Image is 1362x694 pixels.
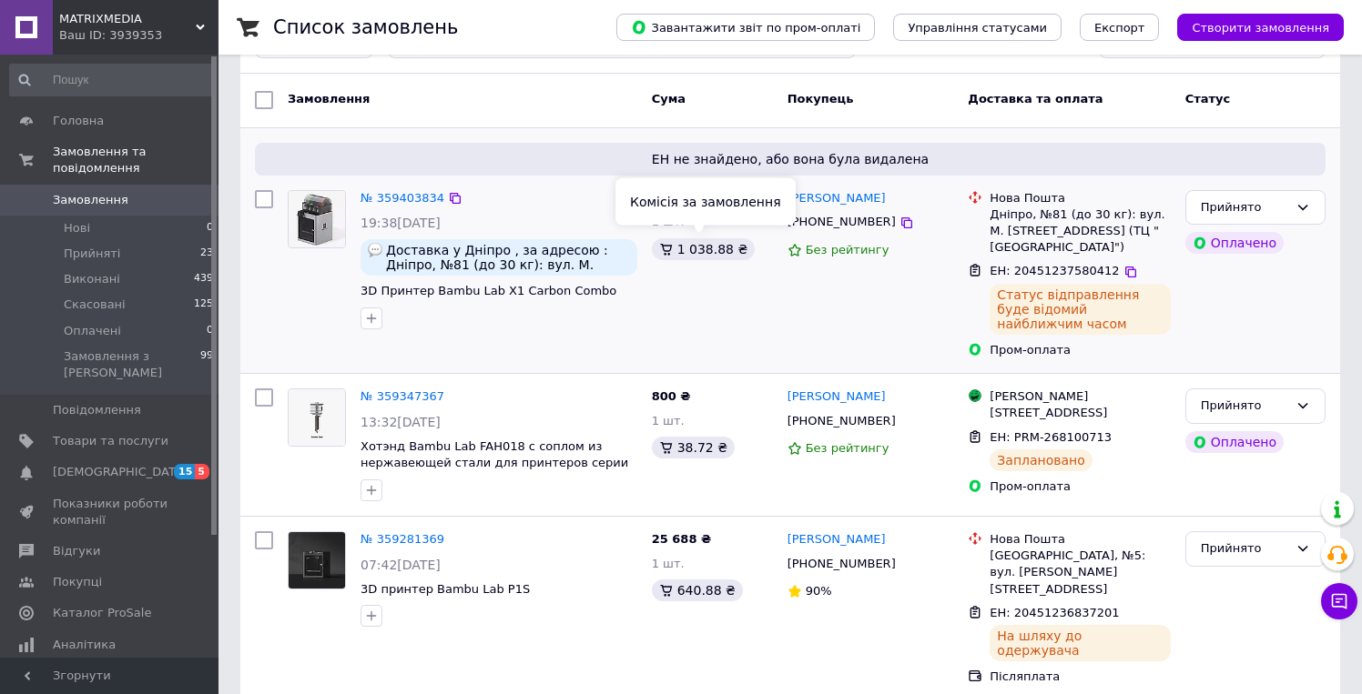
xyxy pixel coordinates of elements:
[200,348,213,381] span: 99
[289,532,345,588] img: Фото товару
[652,579,743,601] div: 640.88 ₴
[990,449,1093,471] div: Заплановано
[174,464,195,479] span: 15
[53,543,100,559] span: Відгуки
[53,144,219,176] span: Замовлення та повідомлення
[361,558,441,572] span: 07:42[DATE]
[788,190,886,207] a: [PERSON_NAME]
[652,389,691,403] span: 800 ₴
[53,192,128,208] span: Замовлення
[361,216,441,230] span: 19:38[DATE]
[893,14,1062,41] button: Управління статусами
[1321,583,1357,619] button: Чат з покупцем
[631,19,860,35] span: Завантажити звіт по пром-оплаті
[53,464,188,480] span: [DEMOGRAPHIC_DATA]
[53,496,168,528] span: Показники роботи компанії
[968,92,1103,106] span: Доставка та оплата
[53,637,116,653] span: Аналітика
[59,11,196,27] span: MATRIXMEDIA
[361,191,444,205] a: № 359403834
[64,348,200,381] span: Замовлення з [PERSON_NAME]
[806,441,889,455] span: Без рейтингу
[784,552,900,576] div: [PHONE_NUMBER]
[990,206,1170,256] div: Дніпро, №81 (до 30 кг): вул. М. [STREET_ADDRESS] (ТЦ "[GEOGRAPHIC_DATA]")
[288,388,346,447] a: Фото товару
[9,64,215,96] input: Пошук
[361,439,628,487] a: Хотэнд Bambu Lab FAH018 с соплом из нержавеющей стали для принтеров серии Bambu Lab A1 - 0,2 мм
[652,414,685,427] span: 1 шт.
[990,548,1170,598] div: [GEOGRAPHIC_DATA], №5: вул. [PERSON_NAME][STREET_ADDRESS]
[1185,92,1231,106] span: Статус
[64,246,120,262] span: Прийняті
[195,464,209,479] span: 5
[194,297,213,313] span: 125
[273,16,458,38] h1: Список замовлень
[1185,431,1284,453] div: Оплачено
[990,284,1170,335] div: Статус відправлення буде відомий найближчим часом
[652,557,685,570] span: 1 шт.
[194,271,213,287] span: 439
[990,531,1170,548] div: Нова Пошта
[288,190,346,248] a: Фото товару
[53,402,141,418] span: Повідомлення
[386,243,630,272] span: Доставка у Дніпро , за адресою : Дніпро, №81 (до 30 кг): вул. М. [STREET_ADDRESS] (ТЦ "[GEOGRAPHI...
[289,389,345,446] img: Фото товару
[1201,198,1288,217] div: Прийнято
[616,14,875,41] button: Завантажити звіт по пром-оплаті
[288,531,346,589] a: Фото товару
[1201,539,1288,558] div: Прийнято
[788,92,854,106] span: Покупець
[990,625,1170,661] div: На шляху до одержувача
[990,388,1170,405] div: [PERSON_NAME]
[784,210,900,234] div: [PHONE_NUMBER]
[262,150,1318,168] span: ЕН не знайдено, або вона була видалена
[990,606,1119,619] span: ЕН: 20451236837201
[990,342,1170,358] div: Пром-оплата
[64,323,121,339] span: Оплачені
[64,220,90,236] span: Нові
[652,92,686,106] span: Cума
[59,27,219,44] div: Ваш ID: 3939353
[908,21,1047,35] span: Управління статусами
[64,271,120,287] span: Виконані
[361,532,444,546] a: № 359281369
[990,478,1170,495] div: Пром-оплата
[1177,14,1344,41] button: Створити замовлення
[361,582,530,596] a: 3D принтер Bambu Lab P1S
[1192,21,1329,35] span: Створити замовлення
[1159,20,1344,34] a: Створити замовлення
[652,238,756,260] div: 1 038.88 ₴
[990,430,1112,444] span: ЕН: PRM-268100713
[788,531,886,548] a: [PERSON_NAME]
[207,323,213,339] span: 0
[806,584,832,598] span: 90%
[207,220,213,236] span: 0
[1080,14,1160,41] button: Експорт
[361,284,616,297] a: 3D Принтер Bambu Lab X1 Carbon Combo
[1185,232,1284,254] div: Оплачено
[53,113,104,129] span: Головна
[806,243,889,256] span: Без рейтингу
[784,409,900,433] div: [PHONE_NUMBER]
[53,605,151,621] span: Каталог ProSale
[361,389,444,403] a: № 359347367
[990,264,1119,277] span: ЕН: 20451237580412
[990,190,1170,206] div: Нова Пошта
[289,191,345,247] img: Фото товару
[1094,21,1145,35] span: Експорт
[64,297,126,313] span: Скасовані
[788,388,886,406] a: [PERSON_NAME]
[53,574,102,590] span: Покупці
[652,437,735,458] div: 38.72 ₴
[288,92,370,106] span: Замовлення
[368,243,382,257] img: :speech_balloon:
[1201,397,1288,416] div: Прийнято
[200,246,213,262] span: 23
[990,405,1170,421] div: [STREET_ADDRESS]
[990,669,1170,685] div: Післяплата
[53,433,168,449] span: Товари та послуги
[615,178,796,226] div: Комісія за замовлення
